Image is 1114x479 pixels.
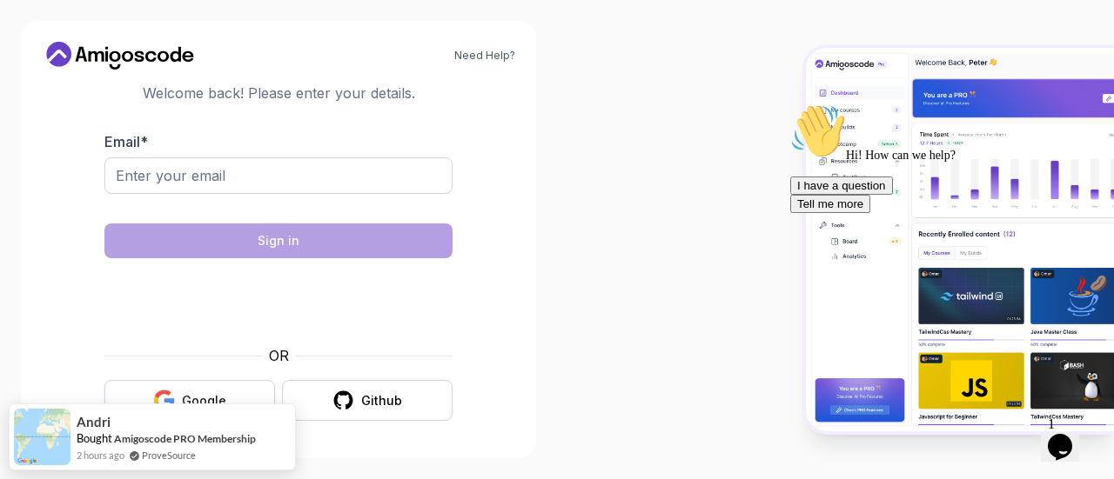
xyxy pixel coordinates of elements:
[1041,409,1097,462] iframe: chat widget
[14,409,70,465] img: provesource social proof notification image
[7,80,110,98] button: I have a question
[7,52,172,65] span: Hi! How can we help?
[361,392,402,409] div: Github
[104,157,453,194] input: Enter your email
[42,42,198,70] a: Home link
[147,269,410,335] iframe: Widget contenant une case à cocher pour le défi de sécurité hCaptcha
[182,392,226,409] div: Google
[142,448,196,462] a: ProveSource
[783,96,1097,401] iframe: chat widget
[269,345,289,366] p: OR
[282,380,453,421] button: Github
[7,7,320,116] div: 👋Hi! How can we help?I have a questionTell me more
[104,380,275,421] button: Google
[454,49,515,63] a: Need Help?
[104,133,148,150] label: Email *
[104,223,453,258] button: Sign in
[104,83,453,103] p: Welcome back! Please enter your details.
[7,7,63,63] img: :wave:
[77,415,111,429] span: Andri
[258,232,299,249] div: Sign in
[7,98,87,116] button: Tell me more
[114,432,256,445] a: Amigoscode PRO Membership
[806,48,1114,431] img: Amigoscode Dashboard
[77,431,112,445] span: Bought
[77,448,124,462] span: 2 hours ago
